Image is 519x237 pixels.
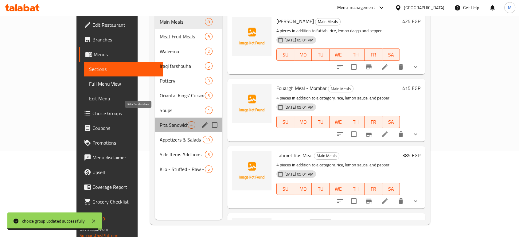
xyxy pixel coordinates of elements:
[79,194,163,209] a: Grocery Checklist
[276,183,294,195] button: SU
[276,84,327,93] span: Fouargh Meal - Mombar
[92,198,158,205] span: Grocery Checklist
[205,62,213,70] div: items
[205,33,213,40] div: items
[382,183,400,195] button: SA
[205,77,213,84] div: items
[404,4,444,11] div: [GEOGRAPHIC_DATA]
[276,27,400,35] p: 4 pieces in addition to fattah, rice, lemon daqqa and pepper
[308,219,333,227] div: Main Meals
[333,127,347,142] button: sort-choices
[382,116,400,128] button: SA
[155,44,222,59] div: Waleema2
[279,118,292,126] span: SU
[361,194,376,208] button: Branch-specific-item
[160,136,203,143] span: Appetizers & Salads
[160,165,205,173] div: Kilo - Stuffed - Raw - Cooked
[79,180,163,194] a: Coverage Report
[347,60,360,73] span: Select to update
[160,62,205,70] span: Iraqi farshouha
[367,118,380,126] span: FR
[160,48,205,55] span: Waleema
[381,197,388,205] a: Edit menu item
[282,37,316,43] span: [DATE] 09:01 PM
[160,18,205,25] div: Main Meals
[412,197,419,205] svg: Show Choices
[276,218,306,227] span: Knuckles Meal
[367,185,380,193] span: FR
[205,107,213,114] div: items
[84,91,163,106] a: Edit Menu
[349,118,362,126] span: TH
[314,152,339,159] span: Main Meals
[205,49,212,54] span: 2
[347,49,365,61] button: TH
[205,165,213,173] div: items
[361,127,376,142] button: Branch-specific-item
[279,185,292,193] span: SU
[393,127,408,142] button: delete
[155,14,222,29] div: Main Meals8
[282,104,316,110] span: [DATE] 09:01 PM
[92,169,158,176] span: Upsell
[92,124,158,132] span: Coupons
[160,77,205,84] span: Pottery
[402,151,420,160] h6: 385 EGP
[276,151,313,160] span: Lahmet Ras Meal
[205,19,212,25] span: 8
[203,137,212,143] span: 10
[79,165,163,180] a: Upsell
[408,60,423,74] button: show more
[205,152,212,157] span: 3
[160,151,205,158] div: Side Items Additions
[314,152,339,160] div: Main Meals
[200,120,209,130] button: edit
[155,147,222,162] div: Side Items Additions3
[349,50,362,59] span: TH
[333,60,347,74] button: sort-choices
[332,185,345,193] span: WE
[312,183,329,195] button: TU
[92,183,158,191] span: Coverage Report
[79,150,163,165] a: Menu disclaimer
[160,107,205,114] span: Soups
[282,171,316,177] span: [DATE] 09:01 PM
[312,116,329,128] button: TU
[393,194,408,208] button: delete
[315,18,340,25] span: Main Meals
[92,139,158,146] span: Promotions
[89,95,158,102] span: Edit Menu
[205,92,213,99] div: items
[84,76,163,91] a: Full Menu View
[160,33,205,40] span: Meat Fruit Meals
[330,49,347,61] button: WE
[94,51,158,58] span: Menus
[314,185,327,193] span: TU
[89,65,158,73] span: Sections
[328,85,353,92] span: Main Meals
[155,88,222,103] div: Oriantal Kings' Cuisine3
[205,48,213,55] div: items
[92,110,158,117] span: Choice Groups
[79,17,163,32] a: Edit Restaurant
[276,116,294,128] button: SU
[276,94,400,102] p: 4 pieces in addition to a category, rice, lemon sauce, and pepper
[79,121,163,135] a: Coupons
[205,34,212,40] span: 9
[294,183,312,195] button: MO
[155,162,222,177] div: Kilo - Stuffed - Raw - Cooked5
[314,50,327,59] span: TU
[393,60,408,74] button: delete
[276,49,294,61] button: SU
[232,84,271,123] img: Fouargh Meal - Mombar
[155,103,222,118] div: Soups1
[314,118,327,126] span: TU
[297,118,309,126] span: MO
[330,183,347,195] button: WE
[381,130,388,138] a: Edit menu item
[330,116,347,128] button: WE
[402,17,420,25] h6: 425 EGP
